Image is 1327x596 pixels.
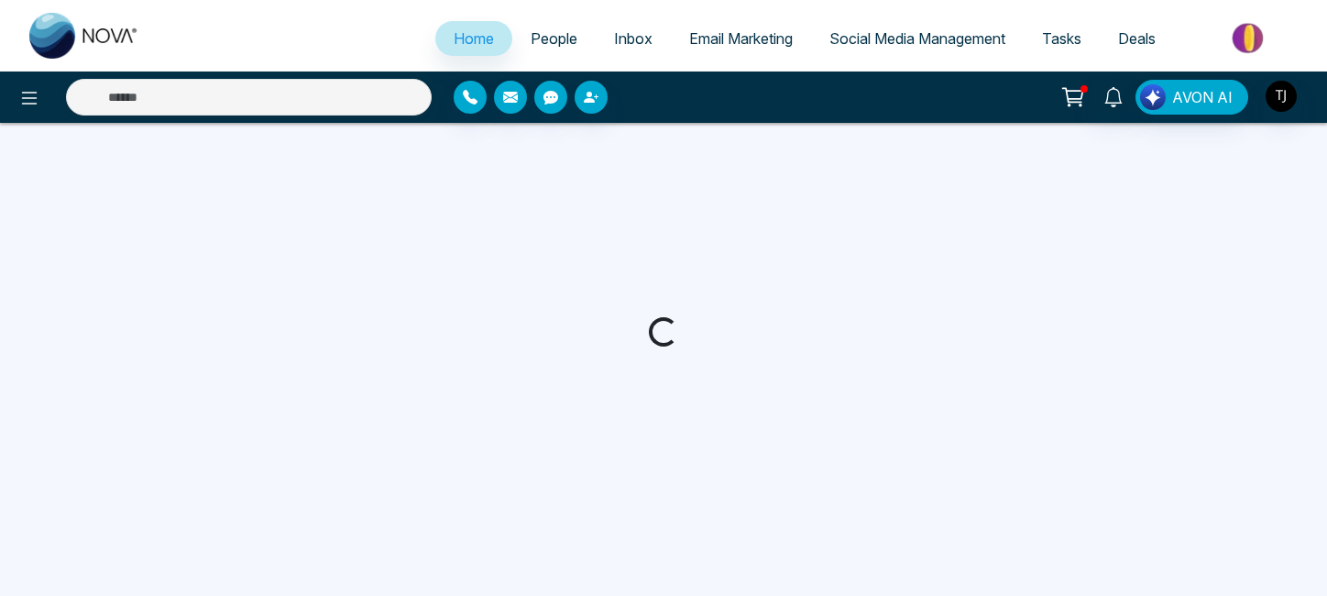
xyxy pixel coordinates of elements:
button: AVON AI [1135,80,1248,115]
img: Nova CRM Logo [29,13,139,59]
span: Email Marketing [689,29,793,48]
a: Inbox [596,21,671,56]
span: Deals [1118,29,1156,48]
a: Social Media Management [811,21,1024,56]
img: Lead Flow [1140,84,1166,110]
span: Social Media Management [829,29,1005,48]
img: User Avatar [1266,81,1297,112]
a: Home [435,21,512,56]
a: People [512,21,596,56]
img: Market-place.gif [1183,17,1316,59]
span: Home [454,29,494,48]
a: Email Marketing [671,21,811,56]
span: Tasks [1042,29,1081,48]
span: Inbox [614,29,653,48]
a: Tasks [1024,21,1100,56]
a: Deals [1100,21,1174,56]
span: AVON AI [1172,86,1233,108]
span: People [531,29,577,48]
